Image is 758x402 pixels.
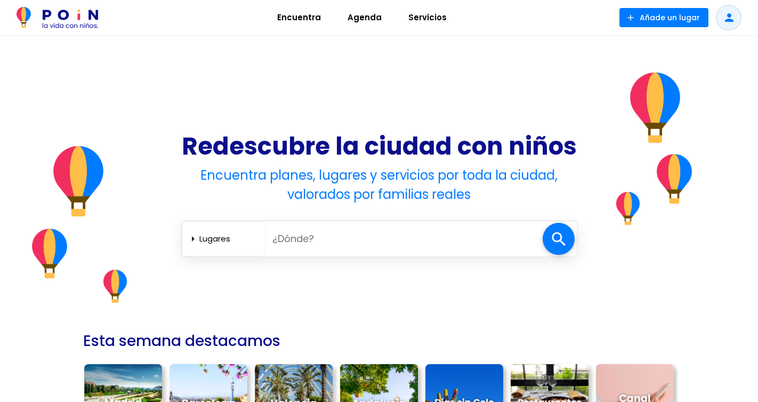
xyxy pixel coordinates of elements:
[187,232,199,245] span: arrow_right
[266,228,543,250] input: ¿Dónde?
[334,5,395,30] a: Agenda
[395,5,460,30] a: Servicios
[272,9,326,26] span: Encuentra
[619,8,708,27] button: Añade un lugar
[181,131,578,162] h1: Redescubre la ciudad con niños
[264,5,334,30] a: Encuentra
[83,327,280,355] h2: Esta semana destacamos
[181,166,578,204] h4: Encuentra planes, lugares y servicios por toda la ciudad, valorados por familias reales
[404,9,451,26] span: Servicios
[343,9,386,26] span: Agenda
[199,230,261,247] select: arrow_right
[17,7,98,28] img: POiN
